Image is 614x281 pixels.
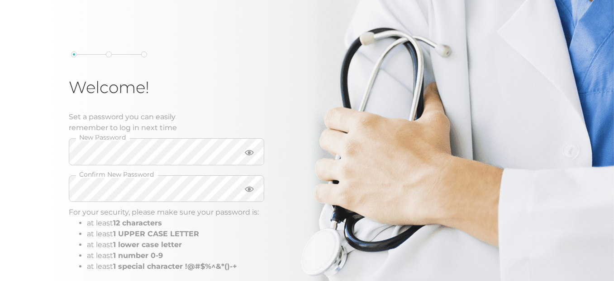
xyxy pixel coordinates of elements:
[113,229,199,238] b: 1 UPPER CASE LETTER
[87,229,264,239] li: at least
[87,250,264,261] li: at least
[87,239,264,250] li: at least
[69,77,264,97] h1: Welcome!
[113,262,237,271] b: 1 special character !@#$%^&*()-+
[69,112,264,133] div: Set a password you can easily remember to log in next time
[87,218,264,229] li: at least
[113,219,162,227] b: 12 characters
[113,251,163,260] b: 1 number 0-9
[87,261,264,272] li: at least
[113,240,182,249] b: 1 lower case letter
